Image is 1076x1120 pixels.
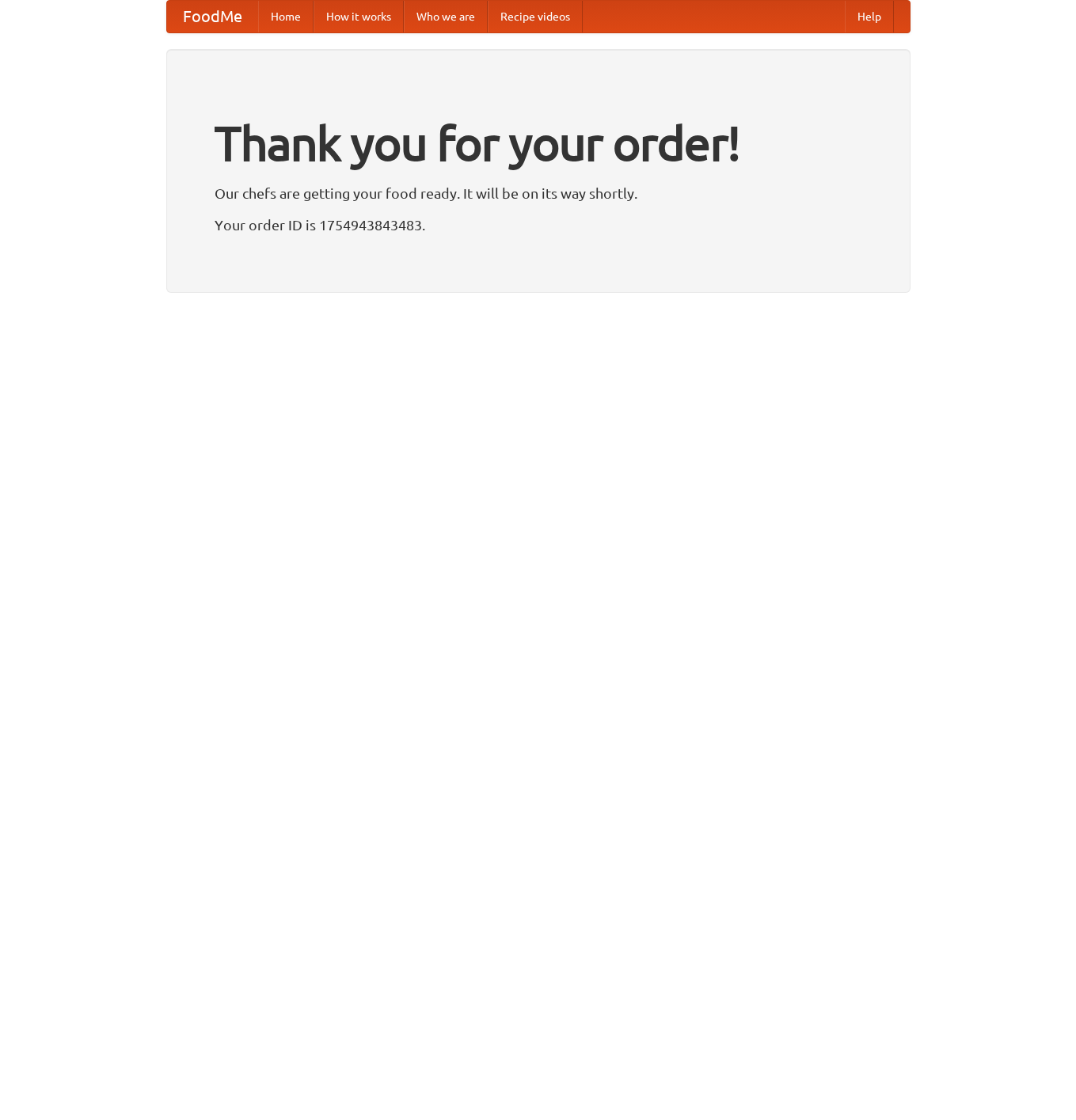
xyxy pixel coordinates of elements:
a: Recipe videos [488,1,583,32]
a: Help [845,1,894,32]
h1: Thank you for your order! [215,105,862,181]
a: FoodMe [167,1,258,32]
p: Our chefs are getting your food ready. It will be on its way shortly. [215,181,862,205]
a: How it works [314,1,404,32]
a: Home [258,1,314,32]
a: Who we are [404,1,488,32]
p: Your order ID is 1754943843483. [215,213,862,237]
